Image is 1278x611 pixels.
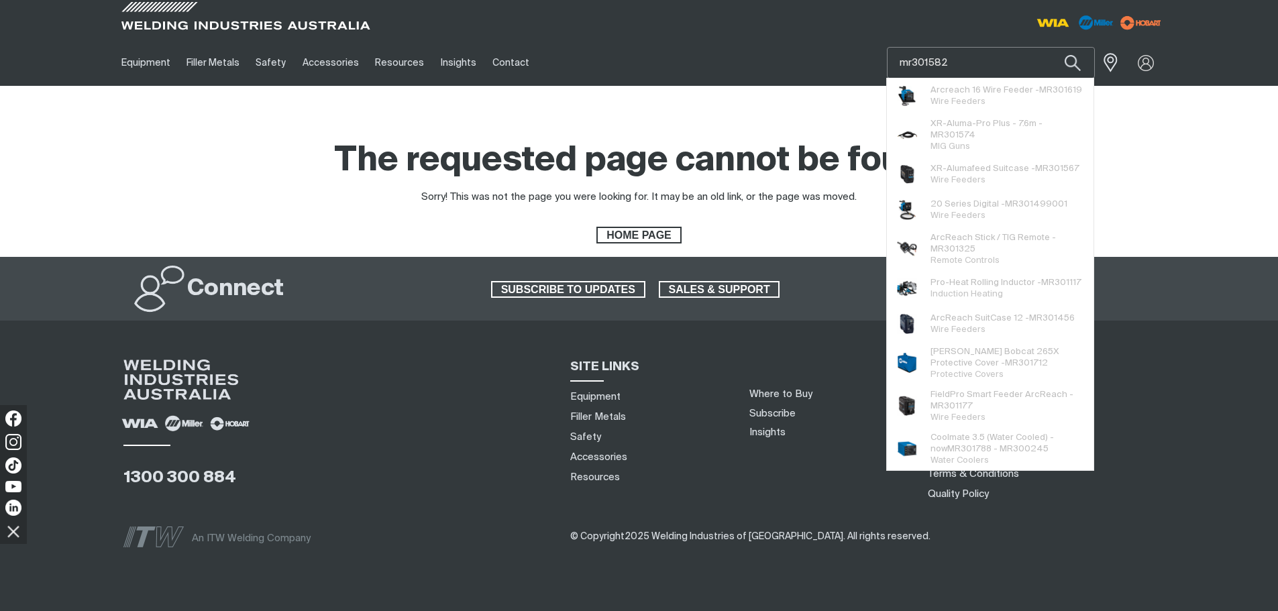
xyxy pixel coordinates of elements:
div: Sorry! This was not the page you were looking for. It may be an old link, or the page was moved. [421,190,857,205]
span: XR-Aluma-Pro Plus - 7.6m - 574 [930,118,1084,141]
span: Wire Feeders [930,413,986,422]
span: Induction Heating [930,290,1003,298]
a: Contact [484,40,537,86]
span: SALES & SUPPORT [660,281,779,298]
span: MR301 [1039,86,1067,95]
h1: The requested page cannot be found [334,140,944,183]
span: [PERSON_NAME] Bobcat 265X Protective Cover - 712 [930,346,1084,369]
a: SUBSCRIBE TO UPDATES [491,281,645,298]
span: MR301 [1005,200,1033,209]
a: Insights [432,40,484,86]
a: Where to Buy [749,389,812,399]
span: Water Coolers [930,456,989,465]
a: HOME PAGE [596,227,681,244]
span: ArcReach SuitCase 12 - 456 [930,313,1075,324]
span: SUBSCRIBE TO UPDATES [492,281,644,298]
span: MR301 [1029,314,1057,323]
span: MR301 [947,445,975,453]
a: Accessories [295,40,367,86]
nav: Main [113,40,902,86]
span: Arcreach 16 Wire Feeder - 619 [930,85,1082,96]
a: Safety [570,430,601,444]
span: Protective Covers [930,370,1004,379]
a: Resources [570,470,620,484]
span: XR-Alumafeed Suitcase - 567 [930,163,1079,174]
span: MR301 [1005,359,1033,368]
a: Filler Metals [570,410,626,424]
a: Safety [248,40,294,86]
span: ArcReach Stick / TIG Remote - 325 [930,232,1084,255]
a: Accessories [570,450,627,464]
button: Search products [1050,47,1096,78]
img: LinkedIn [5,500,21,516]
span: MR301 [930,402,959,410]
span: HOME PAGE [598,227,680,244]
span: Wire Feeders [930,97,986,106]
a: Filler Metals [178,40,248,86]
a: Resources [367,40,432,86]
span: SITE LINKS [570,361,639,373]
a: 1300 300 884 [123,469,236,486]
span: 20 Series Digital - 499001 [930,199,1067,210]
h2: Connect [187,274,284,304]
a: Equipment [113,40,178,86]
img: miller [1116,13,1165,33]
img: hide socials [2,520,25,543]
span: Wire Feeders [930,325,986,334]
span: An ITW Welding Company [192,533,311,543]
span: Pro-Heat Rolling Inductor - 117 [930,277,1081,288]
span: ​​​​​​​​​​​​​​​​​​ ​​​​​​ [570,531,930,541]
img: TikTok [5,457,21,474]
a: Subscribe [749,408,796,419]
span: MR301 [930,245,959,254]
a: SALES & SUPPORT [659,281,780,298]
nav: Sitemap [566,386,733,487]
a: Quality Policy [928,487,989,501]
img: Instagram [5,434,21,450]
span: FieldPro Smart Feeder ArcReach - 177 [930,389,1084,412]
a: Equipment [570,390,621,404]
a: Insights [749,427,786,437]
span: MR301 [1035,164,1063,173]
span: Coolmate 3.5 (Water Cooled) - now 788 - MR300245 [930,432,1084,455]
input: Product name or item number... [888,48,1094,78]
span: Wire Feeders [930,211,986,220]
a: Terms & Conditions [928,467,1019,481]
ul: Suggestions [887,78,1094,470]
span: MIG Guns [930,142,970,151]
img: Facebook [5,410,21,427]
span: MR301 [1041,278,1069,287]
span: © Copyright 2025 Welding Industries of [GEOGRAPHIC_DATA] . All rights reserved. [570,532,930,541]
span: Wire Feeders [930,176,986,184]
span: MR301 [930,131,959,140]
img: YouTube [5,481,21,492]
span: Remote Controls [930,256,1000,265]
